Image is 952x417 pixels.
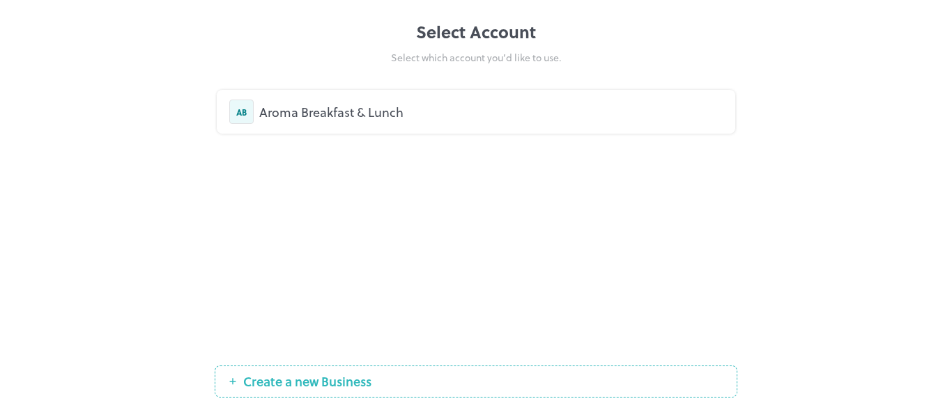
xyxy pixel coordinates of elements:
span: Create a new Business [236,375,378,388]
div: Aroma Breakfast & Lunch [259,102,723,121]
button: Create a new Business [215,365,737,398]
div: AB [229,100,254,124]
div: Select Account [215,19,737,45]
div: Select which account you’d like to use. [215,50,737,65]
